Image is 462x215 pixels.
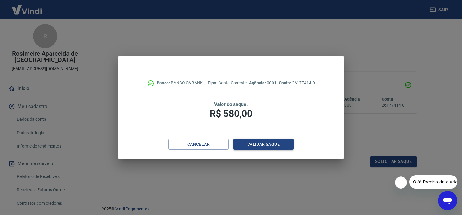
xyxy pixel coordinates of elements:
[249,80,267,85] span: Agência:
[233,139,294,150] button: Validar saque
[438,191,457,210] iframe: Botão para abrir a janela de mensagens
[214,101,248,107] span: Valor do saque:
[279,80,292,85] span: Conta:
[157,80,203,86] p: BANCO C6 BANK
[210,108,252,119] span: R$ 580,00
[157,80,171,85] span: Banco:
[279,80,315,86] p: 26177414-0
[409,175,457,189] iframe: Mensagem da empresa
[208,80,247,86] p: Conta Corrente
[395,176,407,189] iframe: Fechar mensagem
[4,4,51,9] span: Olá! Precisa de ajuda?
[208,80,218,85] span: Tipo:
[168,139,229,150] button: Cancelar
[249,80,276,86] p: 0001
